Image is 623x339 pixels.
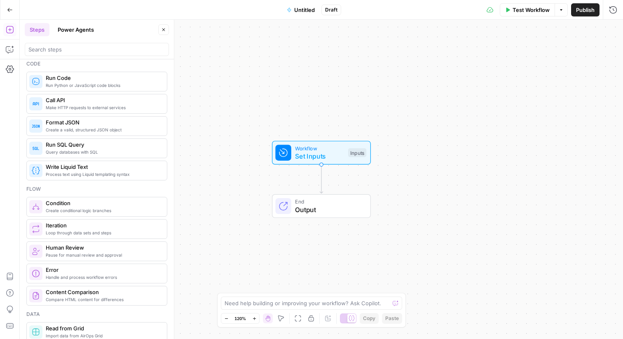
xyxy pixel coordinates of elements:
[46,207,160,214] span: Create conditional logic branches
[46,149,160,155] span: Query databases with SQL
[363,315,375,322] span: Copy
[46,243,160,252] span: Human Review
[46,126,160,133] span: Create a valid, structured JSON object
[382,313,402,324] button: Paste
[385,315,399,322] span: Paste
[46,221,160,229] span: Iteration
[295,198,362,206] span: End
[46,199,160,207] span: Condition
[32,292,40,300] img: vrinnnclop0vshvmafd7ip1g7ohf
[295,205,362,215] span: Output
[46,324,160,332] span: Read from Grid
[576,6,595,14] span: Publish
[500,3,555,16] button: Test Workflow
[46,118,160,126] span: Format JSON
[26,60,167,68] div: Code
[571,3,600,16] button: Publish
[46,140,160,149] span: Run SQL Query
[282,3,320,16] button: Untitled
[360,313,379,324] button: Copy
[46,288,160,296] span: Content Comparison
[46,332,160,339] span: Import data from AirOps Grid
[46,296,160,303] span: Compare HTML content for differences
[234,315,246,322] span: 120%
[46,274,160,281] span: Handle and process workflow errors
[46,266,160,274] span: Error
[513,6,550,14] span: Test Workflow
[295,144,344,152] span: Workflow
[46,229,160,236] span: Loop through data sets and steps
[46,96,160,104] span: Call API
[320,165,323,194] g: Edge from start to end
[46,74,160,82] span: Run Code
[26,185,167,193] div: Flow
[25,23,49,36] button: Steps
[46,252,160,258] span: Pause for manual review and approval
[28,45,165,54] input: Search steps
[245,141,398,165] div: WorkflowSet InputsInputs
[46,82,160,89] span: Run Python or JavaScript code blocks
[348,148,366,157] div: Inputs
[245,194,398,218] div: EndOutput
[46,171,160,178] span: Process text using Liquid templating syntax
[295,151,344,161] span: Set Inputs
[294,6,315,14] span: Untitled
[325,6,337,14] span: Draft
[53,23,99,36] button: Power Agents
[26,311,167,318] div: Data
[46,104,160,111] span: Make HTTP requests to external services
[46,163,160,171] span: Write Liquid Text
